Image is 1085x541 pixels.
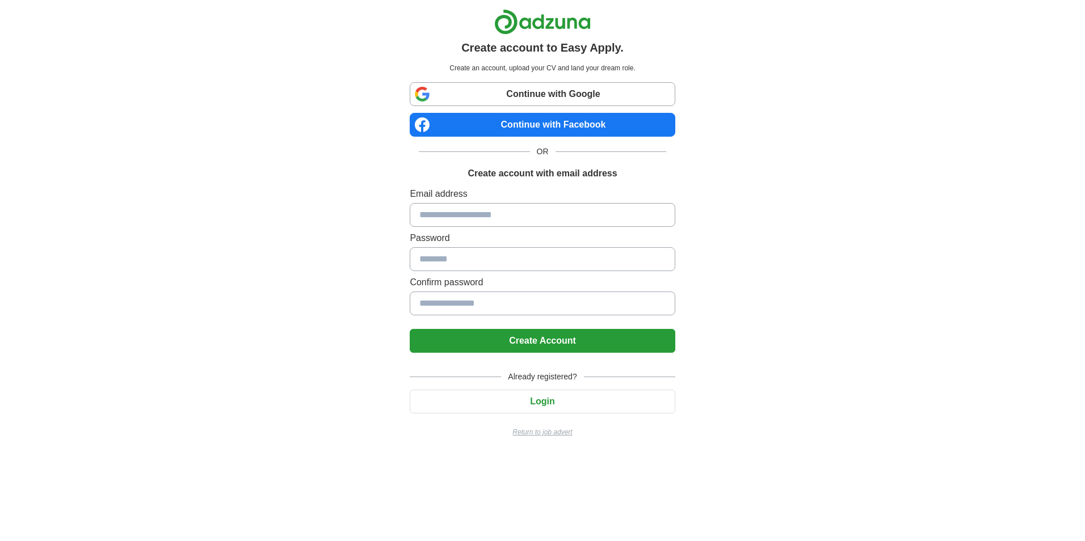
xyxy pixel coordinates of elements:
[410,390,675,413] button: Login
[410,113,675,137] a: Continue with Facebook
[410,427,675,437] a: Return to job advert
[410,276,675,289] label: Confirm password
[461,39,624,56] h1: Create account to Easy Apply.
[410,231,675,245] label: Password
[412,63,672,73] p: Create an account, upload your CV and land your dream role.
[410,396,675,406] a: Login
[410,329,675,353] button: Create Account
[494,9,591,35] img: Adzuna logo
[410,82,675,106] a: Continue with Google
[530,146,556,158] span: OR
[468,167,617,180] h1: Create account with email address
[501,371,583,383] span: Already registered?
[410,187,675,201] label: Email address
